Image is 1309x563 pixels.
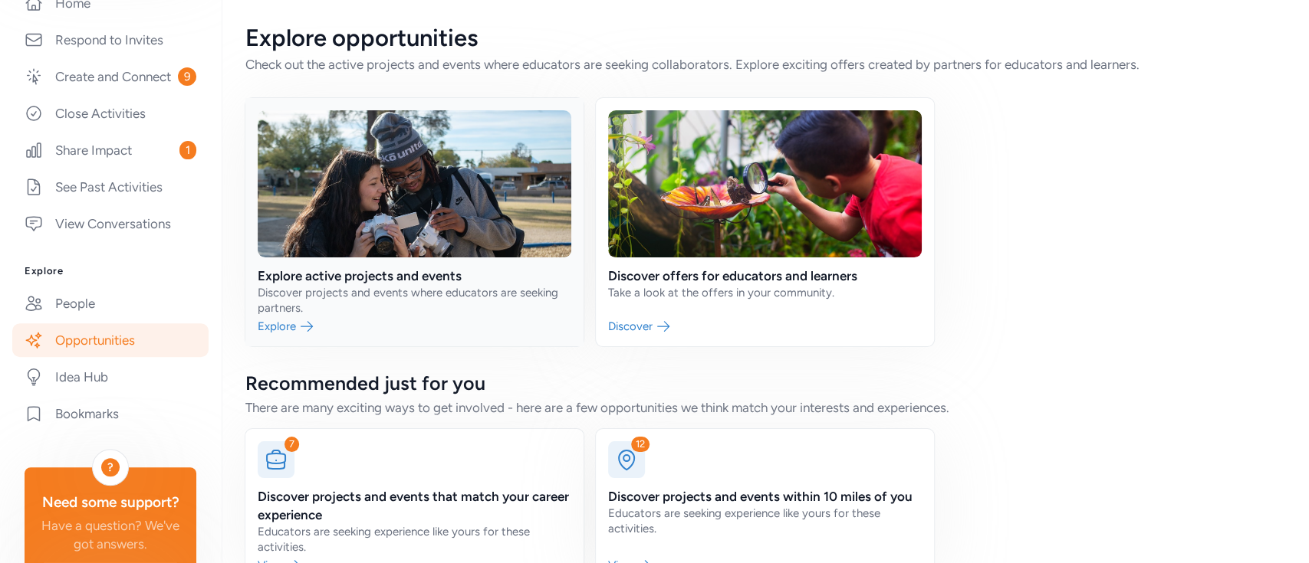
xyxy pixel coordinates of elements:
div: 12 [631,437,650,452]
a: See Past Activities [12,170,209,204]
a: People [12,286,209,320]
a: Idea Hub [12,360,209,394]
div: Need some support? [37,492,184,513]
div: Recommended just for you [245,371,1284,395]
a: Close Activities [12,97,209,130]
h3: Explore [25,265,196,277]
div: Check out the active projects and events where educators are seeking collaborators. Explore excit... [245,55,1284,74]
div: ? [101,458,120,476]
div: Have a question? We've got answers. [37,516,184,553]
div: Explore opportunities [245,25,1284,52]
div: There are many exciting ways to get involved - here are a few opportunities we think match your i... [245,398,1284,417]
div: 7 [284,437,299,452]
a: View Conversations [12,207,209,241]
a: Bookmarks [12,397,209,430]
span: 9 [178,67,196,86]
span: 1 [179,141,196,159]
a: Respond to Invites [12,23,209,57]
a: Create and Connect9 [12,60,209,93]
a: Share Impact1 [12,133,209,167]
a: Opportunities [12,323,209,357]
